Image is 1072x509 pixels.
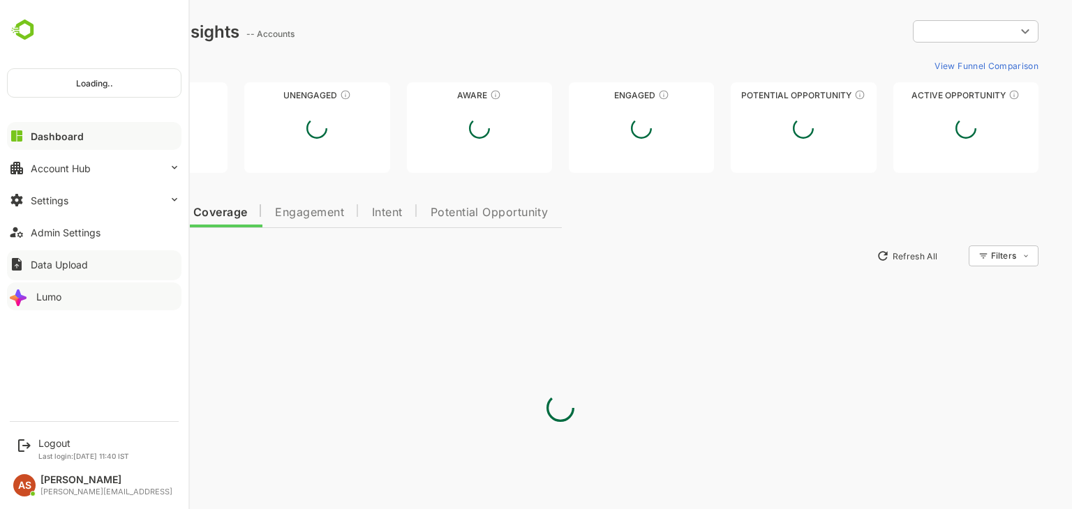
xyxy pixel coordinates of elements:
[8,69,181,97] div: Loading..
[33,90,179,100] div: Unreached
[441,89,452,100] div: These accounts have just entered the buying cycle and need further nurturing
[31,162,91,174] div: Account Hub
[38,452,129,460] p: Last login: [DATE] 11:40 IST
[844,90,990,100] div: Active Opportunity
[128,89,140,100] div: These accounts have not been engaged with for a defined time period
[7,218,181,246] button: Admin Settings
[7,186,181,214] button: Settings
[941,243,990,268] div: Filters
[31,227,100,238] div: Admin Settings
[7,154,181,182] button: Account Hub
[358,90,503,100] div: Aware
[7,250,181,278] button: Data Upload
[226,207,295,218] span: Engagement
[291,89,302,100] div: These accounts have not shown enough engagement and need nurturing
[7,17,43,43] img: undefinedjpg
[821,245,895,267] button: Refresh All
[195,90,341,100] div: Unengaged
[609,89,620,100] div: These accounts are warm, further nurturing would qualify them to MQAs
[960,89,971,100] div: These accounts have open opportunities which might be at any of the Sales Stages
[40,474,172,486] div: [PERSON_NAME]
[323,207,354,218] span: Intent
[880,54,990,77] button: View Funnel Comparison
[38,437,129,449] div: Logout
[382,207,500,218] span: Potential Opportunity
[7,122,181,150] button: Dashboard
[33,243,135,268] button: New Insights
[31,195,68,206] div: Settings
[47,207,198,218] span: Data Quality and Coverage
[40,487,172,496] div: [PERSON_NAME][EMAIL_ADDRESS]
[36,291,61,303] div: Lumo
[520,90,665,100] div: Engaged
[33,22,191,42] div: Dashboard Insights
[31,130,84,142] div: Dashboard
[31,259,88,271] div: Data Upload
[864,19,990,44] div: ​
[7,282,181,310] button: Lumo
[198,29,250,39] ag: -- Accounts
[13,474,36,496] div: AS
[942,250,967,261] div: Filters
[805,89,817,100] div: These accounts are MQAs and can be passed on to Inside Sales
[682,90,827,100] div: Potential Opportunity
